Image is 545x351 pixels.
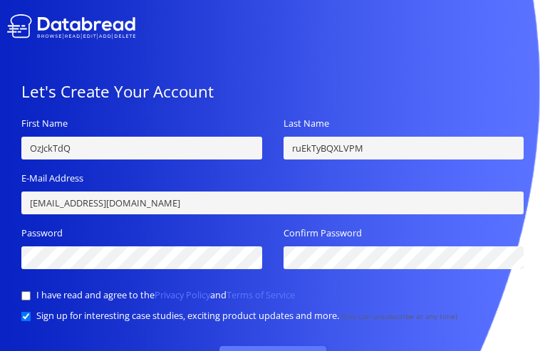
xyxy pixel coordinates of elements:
label: Last Name [284,116,329,130]
img: logo-white.svg [7,14,135,39]
input: Enter your first name [21,137,262,159]
label: I have read and agree to the and [36,288,295,302]
a: Terms of Service [227,288,295,301]
label: First Name [21,116,68,130]
div: Let's Create Your Account [21,82,524,102]
label: Confirm Password [284,226,362,240]
input: Enter your last name [284,137,524,159]
label: Sign up for interesting case studies, exciting product updates and more. [36,308,339,323]
label: Password [21,226,63,240]
input: Enter your work email [21,192,524,214]
small: (You can unsubscribe at any time) [341,311,457,321]
a: Privacy Policy [155,288,210,301]
label: E-Mail Address [21,171,83,185]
